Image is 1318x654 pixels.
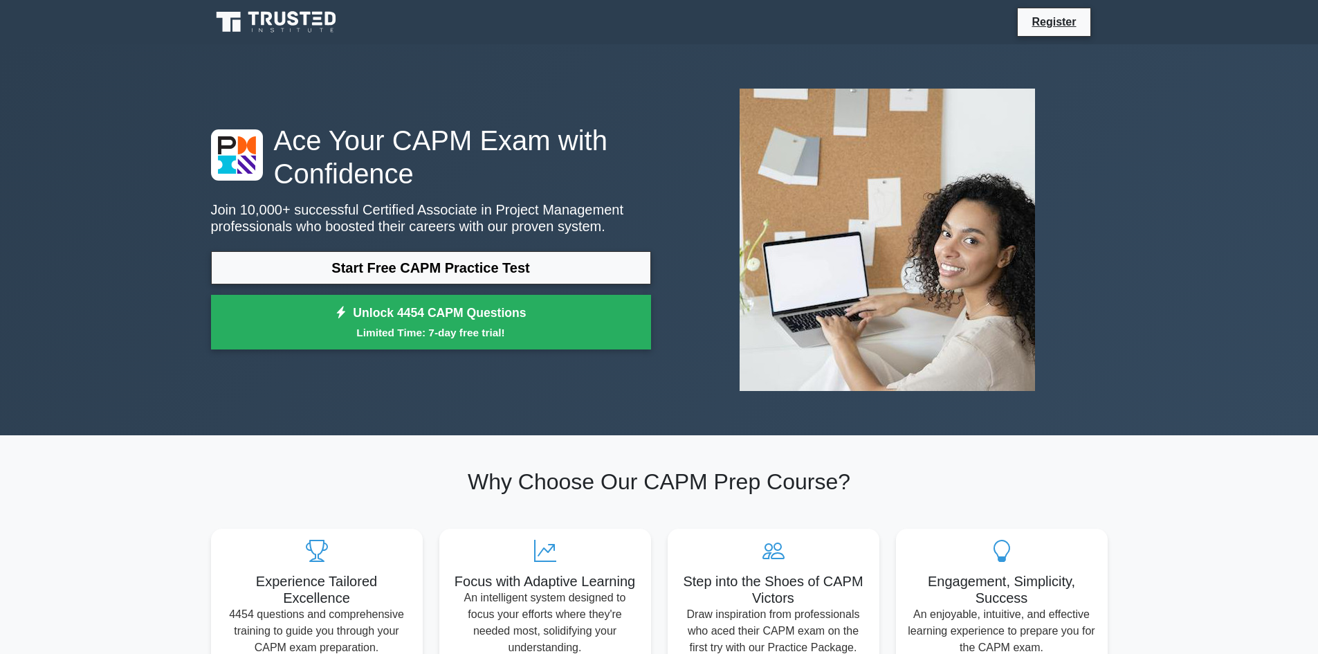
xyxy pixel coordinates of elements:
[211,124,651,190] h1: Ace Your CAPM Exam with Confidence
[228,325,634,340] small: Limited Time: 7-day free trial!
[211,295,651,350] a: Unlock 4454 CAPM QuestionsLimited Time: 7-day free trial!
[907,573,1097,606] h5: Engagement, Simplicity, Success
[1023,13,1084,30] a: Register
[679,573,868,606] h5: Step into the Shoes of CAPM Victors
[222,573,412,606] h5: Experience Tailored Excellence
[211,251,651,284] a: Start Free CAPM Practice Test
[211,469,1108,495] h2: Why Choose Our CAPM Prep Course?
[211,201,651,235] p: Join 10,000+ successful Certified Associate in Project Management professionals who boosted their...
[450,573,640,590] h5: Focus with Adaptive Learning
